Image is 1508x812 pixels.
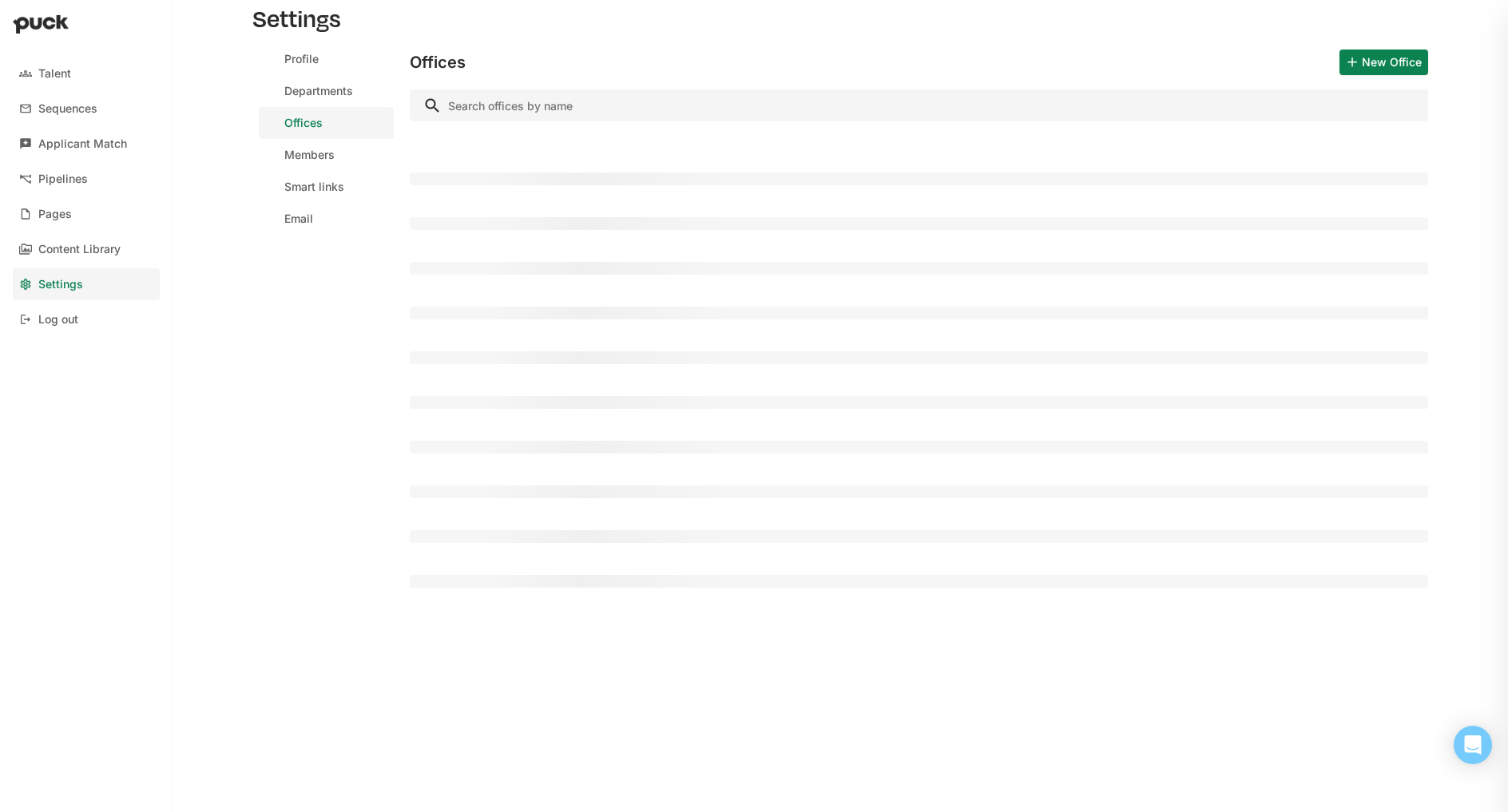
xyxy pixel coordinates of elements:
[284,85,353,98] div: Departments
[38,243,121,256] div: Content Library
[284,149,335,162] div: Members
[259,75,394,107] a: Departments
[259,139,394,171] a: Members
[284,212,313,226] div: Email
[259,203,394,235] a: Email
[284,117,323,130] div: Offices
[13,93,160,125] a: Sequences
[259,171,394,203] a: Smart links
[1339,50,1428,75] button: New Office
[284,180,344,194] div: Smart links
[38,313,78,327] div: Log out
[13,268,160,300] a: Settings
[38,278,83,291] div: Settings
[38,172,88,186] div: Pipelines
[259,43,394,75] a: Profile
[38,208,72,221] div: Pages
[13,233,160,265] a: Content Library
[410,43,466,81] div: Offices
[259,107,394,139] a: Offices
[13,198,160,230] a: Pages
[410,89,1428,121] input: Search
[284,53,319,66] div: Profile
[38,67,71,81] div: Talent
[13,163,160,195] a: Pipelines
[38,102,97,116] div: Sequences
[13,57,160,89] a: Talent
[1454,726,1492,764] div: Open Intercom Messenger
[13,128,160,160] a: Applicant Match
[38,137,127,151] div: Applicant Match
